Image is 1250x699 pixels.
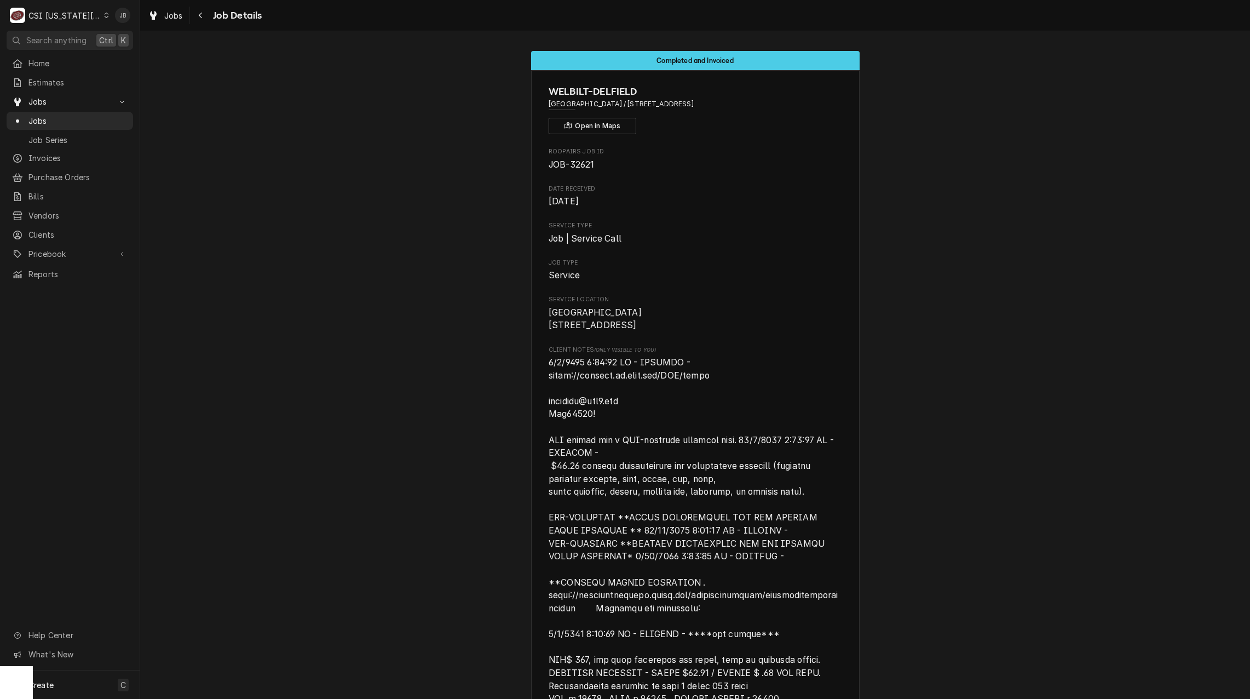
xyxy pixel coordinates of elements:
span: [DATE] [549,196,579,207]
a: Reports [7,265,133,283]
span: Job Type [549,269,842,282]
span: Address [549,99,842,109]
span: Service Location [549,306,842,332]
span: JOB-32621 [549,159,594,170]
span: Invoices [28,152,128,164]
button: Navigate back [192,7,210,24]
span: Ctrl [99,35,113,46]
div: Date Received [549,185,842,208]
span: Jobs [164,10,183,21]
div: CSI [US_STATE][GEOGRAPHIC_DATA] [28,10,101,21]
span: Clients [28,229,128,240]
div: Client Information [549,84,842,134]
span: K [121,35,126,46]
span: Client Notes [549,346,842,354]
button: Search anythingCtrlK [7,31,133,50]
span: [GEOGRAPHIC_DATA] [STREET_ADDRESS] [549,307,642,331]
span: Vendors [28,210,128,221]
span: Job Type [549,259,842,267]
span: Create [28,680,54,690]
span: Service [549,270,580,280]
div: Job Type [549,259,842,282]
a: Go to What's New [7,645,133,663]
span: Completed and Invoiced [656,57,734,64]
span: Job Details [210,8,262,23]
span: Jobs [28,115,128,127]
a: Purchase Orders [7,168,133,186]
a: Jobs [7,112,133,130]
a: Vendors [7,207,133,225]
a: Go to Help Center [7,626,133,644]
a: Go to Jobs [7,93,133,111]
div: Service Type [549,221,842,245]
span: C [120,679,126,691]
a: Jobs [143,7,187,25]
span: Roopairs Job ID [549,158,842,171]
span: Bills [28,191,128,202]
span: Home [28,58,128,69]
span: Reports [28,268,128,280]
div: CSI Kansas City's Avatar [10,8,25,23]
span: Roopairs Job ID [549,147,842,156]
button: Open in Maps [549,118,636,134]
span: Service Type [549,221,842,230]
div: C [10,8,25,23]
div: Service Location [549,295,842,332]
a: Clients [7,226,133,244]
span: (Only Visible to You) [594,347,656,353]
span: What's New [28,649,126,660]
span: Date Received [549,185,842,193]
a: Bills [7,187,133,205]
span: Service Location [549,295,842,304]
div: Joshua Bennett's Avatar [115,8,130,23]
a: Home [7,54,133,72]
a: Invoices [7,149,133,167]
a: Go to Pricebook [7,245,133,263]
a: Estimates [7,73,133,91]
span: Date Received [549,195,842,208]
div: Roopairs Job ID [549,147,842,171]
span: Jobs [28,96,111,107]
span: Search anything [26,35,87,46]
span: Job | Service Call [549,233,621,244]
span: Estimates [28,77,128,88]
div: Status [531,51,860,70]
span: Pricebook [28,248,111,260]
span: Job Series [28,134,128,146]
span: Name [549,84,842,99]
span: Service Type [549,232,842,245]
a: Job Series [7,131,133,149]
span: Purchase Orders [28,171,128,183]
div: JB [115,8,130,23]
span: Help Center [28,629,126,641]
